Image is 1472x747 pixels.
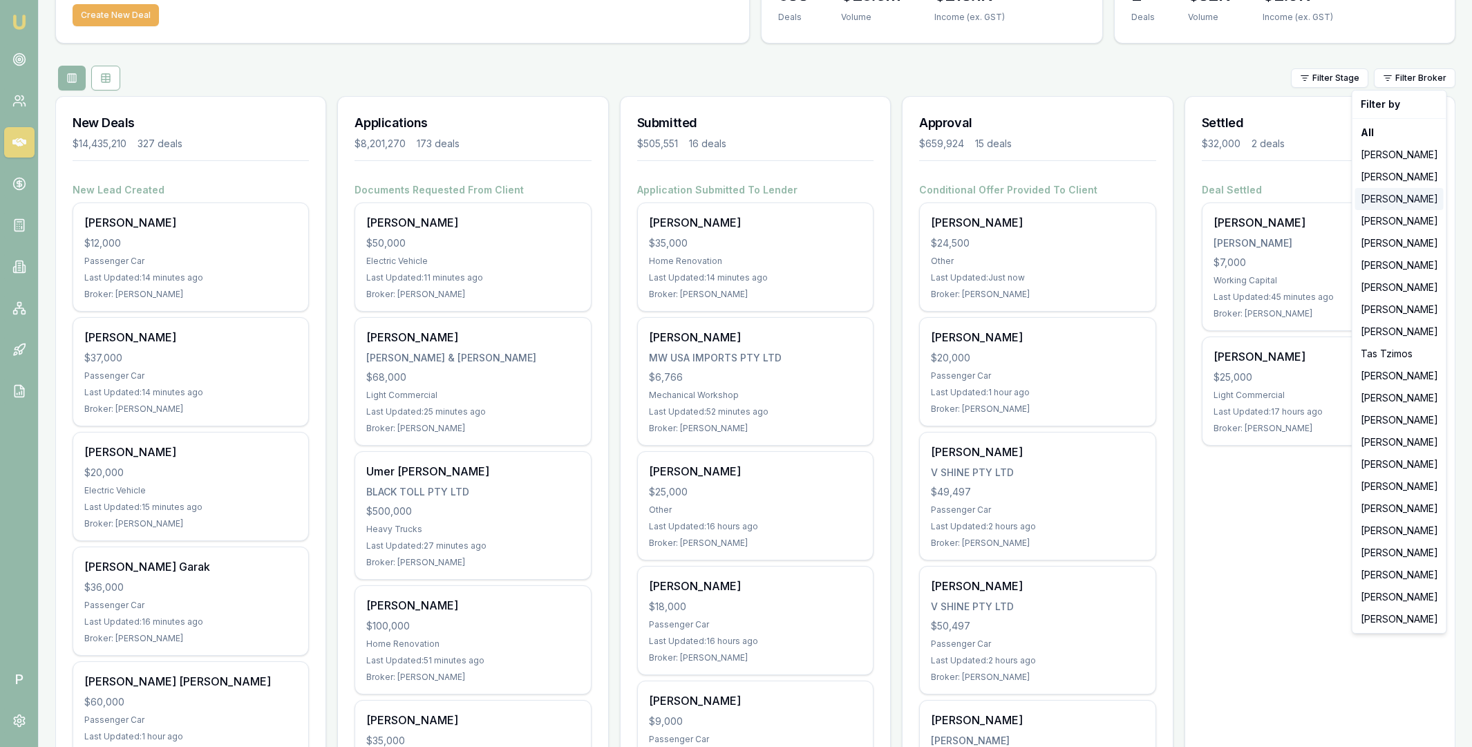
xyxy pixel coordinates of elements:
div: Filter by [1355,93,1444,115]
div: [PERSON_NAME] [1355,188,1444,210]
div: [PERSON_NAME] [1355,210,1444,232]
strong: All [1361,126,1374,140]
div: [PERSON_NAME] [1355,475,1444,498]
div: [PERSON_NAME] [1355,498,1444,520]
div: [PERSON_NAME] [1355,144,1444,166]
div: [PERSON_NAME] [1355,608,1444,630]
div: [PERSON_NAME] [1355,586,1444,608]
div: [PERSON_NAME] [1355,321,1444,343]
div: [PERSON_NAME] [1355,564,1444,586]
div: [PERSON_NAME] [1355,365,1444,387]
div: [PERSON_NAME] [1355,542,1444,564]
div: [PERSON_NAME] [1355,232,1444,254]
div: [PERSON_NAME] [1355,276,1444,299]
div: [PERSON_NAME] [1355,166,1444,188]
div: [PERSON_NAME] [1355,520,1444,542]
div: [PERSON_NAME] [1355,387,1444,409]
div: [PERSON_NAME] [1355,453,1444,475]
div: [PERSON_NAME] [1355,299,1444,321]
div: [PERSON_NAME] [1355,254,1444,276]
div: [PERSON_NAME] [1355,409,1444,431]
div: Tas Tzimos [1355,343,1444,365]
div: [PERSON_NAME] [1355,431,1444,453]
